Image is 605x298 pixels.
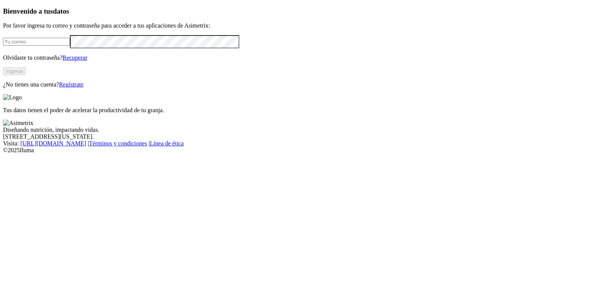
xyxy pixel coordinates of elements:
p: Olvidaste tu contraseña? [3,54,602,61]
p: ¿No tienes una cuenta? [3,81,602,88]
img: Logo [3,94,22,101]
button: Ingresa [3,67,26,75]
div: Visita : | | [3,140,602,147]
a: Regístrate [59,81,84,88]
span: datos [53,7,69,15]
div: [STREET_ADDRESS][US_STATE]. [3,133,602,140]
img: Asimetrix [3,120,33,127]
p: Tus datos tienen el poder de acelerar la productividad de tu granja. [3,107,602,114]
div: Diseñando nutrición, impactando vidas. [3,127,602,133]
a: [URL][DOMAIN_NAME] [20,140,86,147]
a: Línea de ética [150,140,184,147]
p: Por favor ingresa tu correo y contraseña para acceder a tus aplicaciones de Asimetrix: [3,22,602,29]
div: © 2025 Iluma [3,147,602,154]
input: Tu correo [3,38,70,46]
a: Términos y condiciones [89,140,147,147]
a: Recuperar [62,54,87,61]
h3: Bienvenido a tus [3,7,602,15]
